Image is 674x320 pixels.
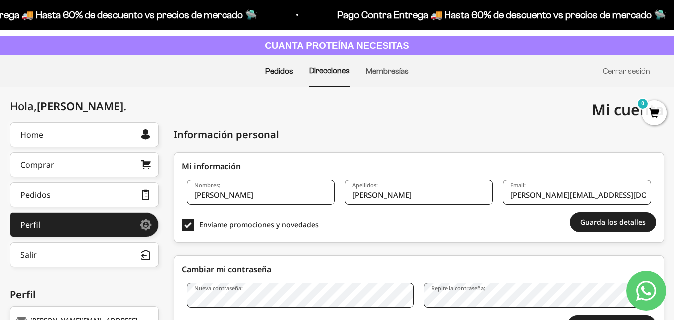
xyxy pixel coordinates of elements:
label: Nueva contraseña: [194,284,243,292]
div: Mi información [182,160,656,172]
mark: 0 [637,98,649,110]
label: Repite la contraseña: [431,284,485,292]
button: Guarda los detalles [570,212,656,232]
p: Pago Contra Entrega 🚚 Hasta 60% de descuento vs precios de mercado 🛸 [164,7,492,23]
div: Home [20,131,43,139]
div: Pedidos [20,191,51,199]
a: Cerrar sesión [603,67,650,75]
strong: CUANTA PROTEÍNA NECESITAS [265,40,409,51]
a: Perfil [10,212,159,237]
a: Pedidos [10,182,159,207]
div: Perfil [10,287,159,302]
span: Mi cuenta [592,99,664,120]
a: Direcciones [309,66,350,75]
label: Enviame promociones y novedades [182,219,330,231]
div: Hola, [10,100,126,112]
span: . [123,98,126,113]
a: 0 [642,108,667,119]
label: Email: [510,181,526,189]
a: Membresías [366,67,409,75]
label: Nombres: [194,181,220,189]
a: Pedidos [265,67,293,75]
div: Comprar [20,161,54,169]
span: [PERSON_NAME] [37,98,126,113]
label: Apeliidos: [352,181,378,189]
div: Salir [20,251,37,259]
div: Cambiar mi contraseña [182,263,656,275]
button: Salir [10,242,159,267]
div: Perfil [20,221,40,229]
div: Información personal [174,127,279,142]
a: Comprar [10,152,159,177]
a: Home [10,122,159,147]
